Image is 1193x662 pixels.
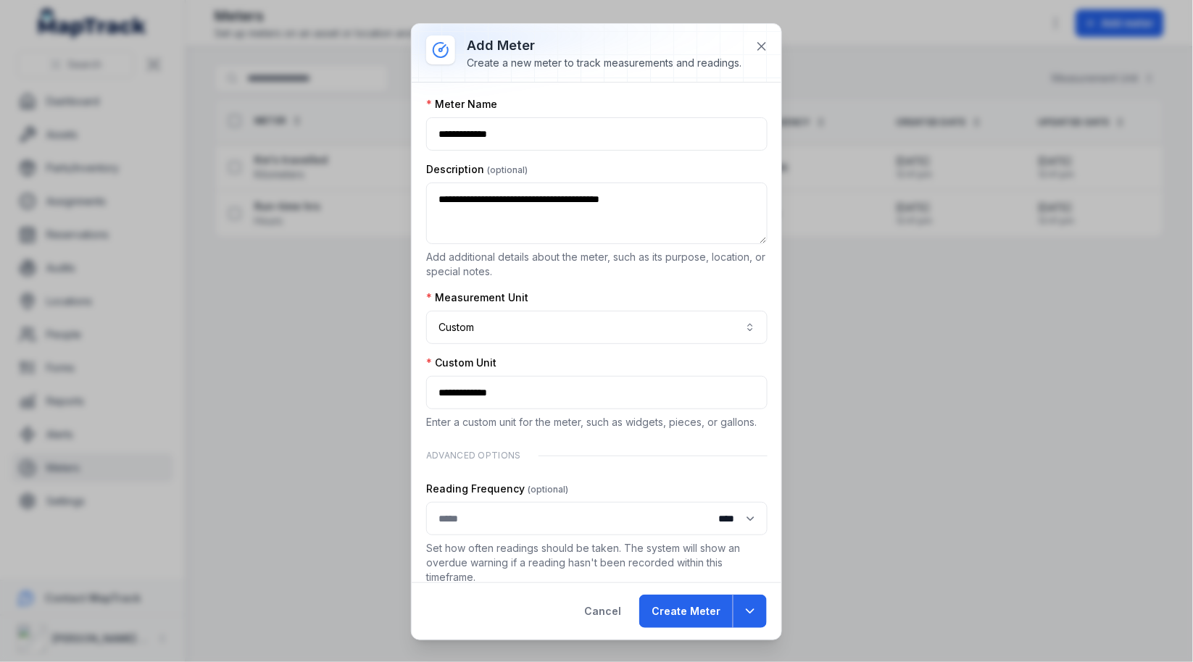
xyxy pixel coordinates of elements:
[467,35,741,56] h3: Add meter
[426,441,768,470] div: Advanced Options
[426,541,768,585] p: Set how often readings should be taken. The system will show an overdue warning if a reading hasn...
[572,595,633,628] button: Cancel
[426,502,768,535] input: :r5c:-form-item-label
[426,117,768,151] input: :r56:-form-item-label
[426,356,496,370] label: Custom Unit
[426,250,768,279] p: Add additional details about the meter, such as its purpose, location, or special notes.
[467,56,741,70] div: Create a new meter to track measurements and readings.
[426,162,528,177] label: Description
[639,595,733,628] button: Create Meter
[426,311,768,344] button: Custom
[426,97,497,112] label: Meter Name
[426,376,768,409] input: :r67:-form-item-label
[426,415,768,430] p: Enter a custom unit for the meter, such as widgets, pieces, or gallons.
[426,183,768,244] textarea: :r57:-form-item-label
[426,482,568,496] label: Reading Frequency
[426,290,528,305] label: Measurement Unit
